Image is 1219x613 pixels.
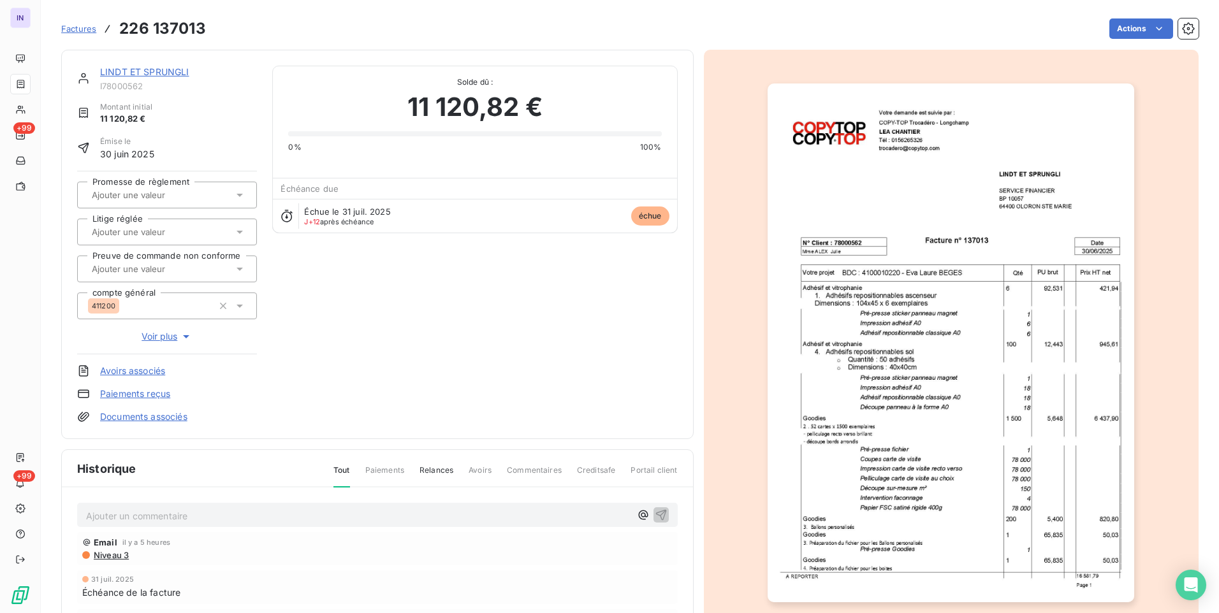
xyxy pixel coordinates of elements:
[420,465,453,486] span: Relances
[119,17,206,40] h3: 226 137013
[631,206,669,226] span: échue
[100,66,189,77] a: LINDT ET SPRUNGLI
[142,330,193,343] span: Voir plus
[100,113,152,126] span: 11 120,82 €
[304,218,374,226] span: après échéance
[91,263,219,275] input: Ajouter une valeur
[100,364,165,377] a: Avoirs associés
[100,410,187,423] a: Documents associés
[1176,570,1206,600] div: Open Intercom Messenger
[333,465,350,487] span: Tout
[100,136,154,147] span: Émise le
[10,585,31,605] img: Logo LeanPay
[94,537,117,547] span: Email
[10,125,30,145] a: +99
[13,122,35,134] span: +99
[61,22,96,35] a: Factures
[407,88,543,126] span: 11 120,82 €
[288,76,661,88] span: Solde dû :
[577,465,616,486] span: Creditsafe
[61,24,96,34] span: Factures
[365,465,404,486] span: Paiements
[10,8,31,28] div: IN
[100,147,154,161] span: 30 juin 2025
[92,302,115,310] span: 411200
[100,387,170,400] a: Paiements reçus
[631,465,677,486] span: Portail client
[91,226,219,238] input: Ajouter une valeur
[13,470,35,482] span: +99
[304,206,390,217] span: Échue le 31 juil. 2025
[100,101,152,113] span: Montant initial
[288,141,301,153] span: 0%
[281,184,339,194] span: Échéance due
[100,81,257,91] span: I78000562
[768,83,1134,602] img: invoice_thumbnail
[469,465,492,486] span: Avoirs
[91,575,134,583] span: 31 juil. 2025
[304,217,320,226] span: J+12
[91,189,219,201] input: Ajouter une valeur
[122,538,170,546] span: il y a 5 heures
[82,586,180,599] span: Échéance de la facture
[77,329,257,343] button: Voir plus
[640,141,662,153] span: 100%
[92,550,129,560] span: Niveau 3
[1109,18,1173,39] button: Actions
[77,460,136,477] span: Historique
[507,465,562,486] span: Commentaires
